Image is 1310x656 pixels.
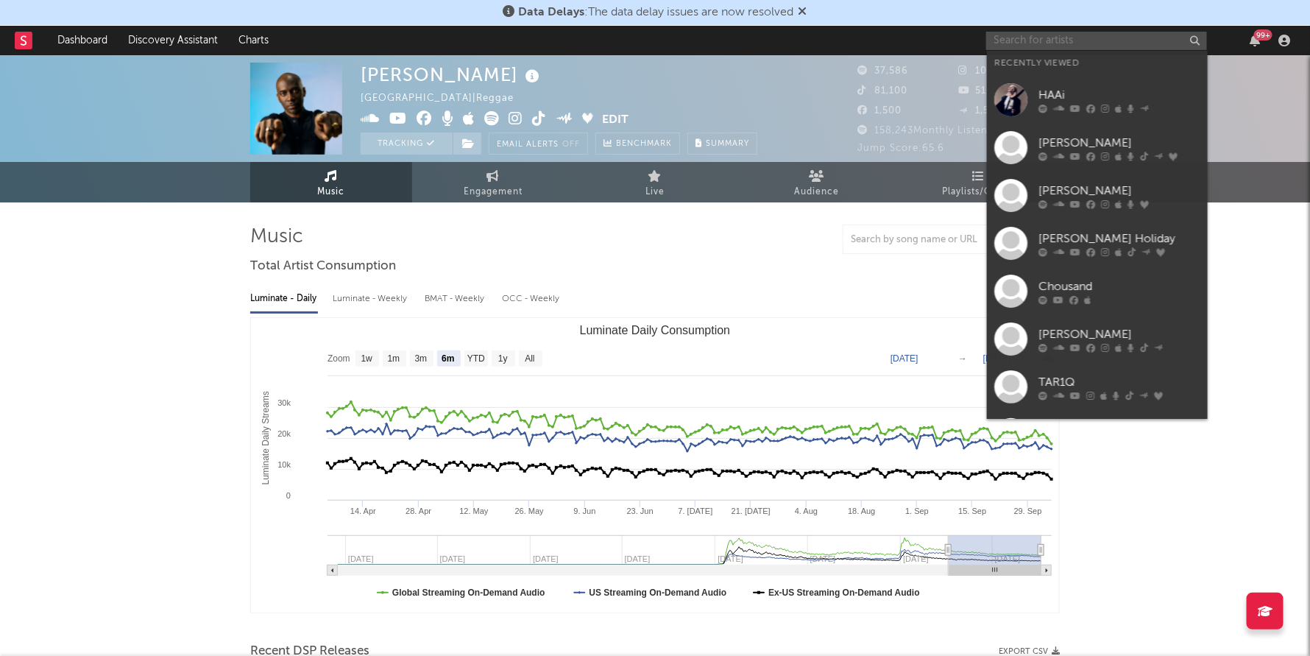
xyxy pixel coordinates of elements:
div: BMAT - Weekly [425,286,487,311]
span: 109,840 [959,66,1017,76]
text: 14. Apr [350,507,376,515]
a: Blaqbonez [987,411,1208,459]
button: Edit [603,111,629,130]
text: 18. Aug [848,507,875,515]
span: Jump Score: 65.6 [857,144,944,153]
span: 37,586 [857,66,908,76]
a: Engagement [412,162,574,202]
button: Email AlertsOff [489,133,588,155]
text: 28. Apr [406,507,431,515]
text: 1y [498,354,508,364]
text: 9. Jun [574,507,596,515]
a: [PERSON_NAME] [987,172,1208,219]
text: 12. May [459,507,489,515]
a: Benchmark [595,133,680,155]
text: 4. Aug [795,507,818,515]
span: Live [645,183,665,201]
a: TAR1Q [987,363,1208,411]
a: Charts [228,26,279,55]
span: Music [318,183,345,201]
span: 1,500 [857,106,902,116]
text: Ex-US Streaming On-Demand Audio [768,588,920,598]
span: Dismiss [799,7,807,18]
text: 20k [277,429,291,438]
a: Dashboard [47,26,118,55]
div: HAAi [1038,86,1200,104]
text: Luminate Daily Consumption [580,324,731,336]
a: Live [574,162,736,202]
div: 99 + [1254,29,1272,40]
span: Data Delays [519,7,585,18]
div: [PERSON_NAME] [1038,134,1200,152]
a: Music [250,162,412,202]
svg: Luminate Daily Consumption [251,318,1059,613]
a: Audience [736,162,898,202]
text: 10k [277,460,291,469]
button: 99+ [1250,35,1260,46]
span: Total Artist Consumption [250,258,396,275]
text: Zoom [327,354,350,364]
text: Luminate Daily Streams [261,391,271,484]
text: [DATE] [891,353,918,364]
text: Global Streaming On-Demand Audio [392,588,545,598]
text: 21. [DATE] [732,507,771,515]
text: 26. May [515,507,545,515]
a: Chousand [987,267,1208,315]
input: Search by song name or URL [843,234,999,246]
span: 1,519 [959,106,1002,116]
div: Recently Viewed [994,54,1200,72]
text: 15. Sep [958,507,986,515]
span: Engagement [464,183,523,201]
span: : The data delay issues are now resolved [519,7,794,18]
text: 7. [DATE] [679,507,713,515]
a: [PERSON_NAME] [987,315,1208,363]
button: Summary [687,133,757,155]
a: HAAi [987,76,1208,124]
text: [DATE] [983,353,1011,364]
span: Benchmark [616,135,672,153]
a: Discovery Assistant [118,26,228,55]
div: [PERSON_NAME] Holiday [1038,230,1200,247]
span: Audience [795,183,840,201]
button: Tracking [361,133,453,155]
div: [PERSON_NAME] [1038,182,1200,200]
div: [GEOGRAPHIC_DATA] | Reggae [361,90,531,107]
span: 81,100 [857,86,907,96]
a: Playlists/Charts [898,162,1060,202]
div: Luminate - Daily [250,286,318,311]
div: OCC - Weekly [502,286,561,311]
text: US Streaming On-Demand Audio [589,588,726,598]
div: [PERSON_NAME] [361,63,543,87]
span: Summary [706,140,749,148]
text: 23. Jun [627,507,654,515]
text: 3m [415,354,428,364]
text: 6m [442,354,454,364]
em: Off [562,141,580,149]
div: Chousand [1038,278,1200,295]
text: YTD [467,354,485,364]
div: [PERSON_NAME] [1038,325,1200,343]
a: [PERSON_NAME] Holiday [987,219,1208,267]
text: 1. Sep [905,507,929,515]
text: → [958,353,967,364]
span: Playlists/Charts [943,183,1016,201]
text: 29. Sep [1014,507,1042,515]
a: [PERSON_NAME] [987,124,1208,172]
text: 1m [388,354,400,364]
div: Luminate - Weekly [333,286,410,311]
text: 0 [286,491,291,500]
span: 158,243 Monthly Listeners [857,126,1003,135]
text: 30k [277,398,291,407]
input: Search for artists [986,32,1207,50]
text: All [525,354,534,364]
div: TAR1Q [1038,373,1200,391]
text: 1w [361,354,373,364]
button: Export CSV [999,647,1060,656]
span: 51,900 [959,86,1010,96]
